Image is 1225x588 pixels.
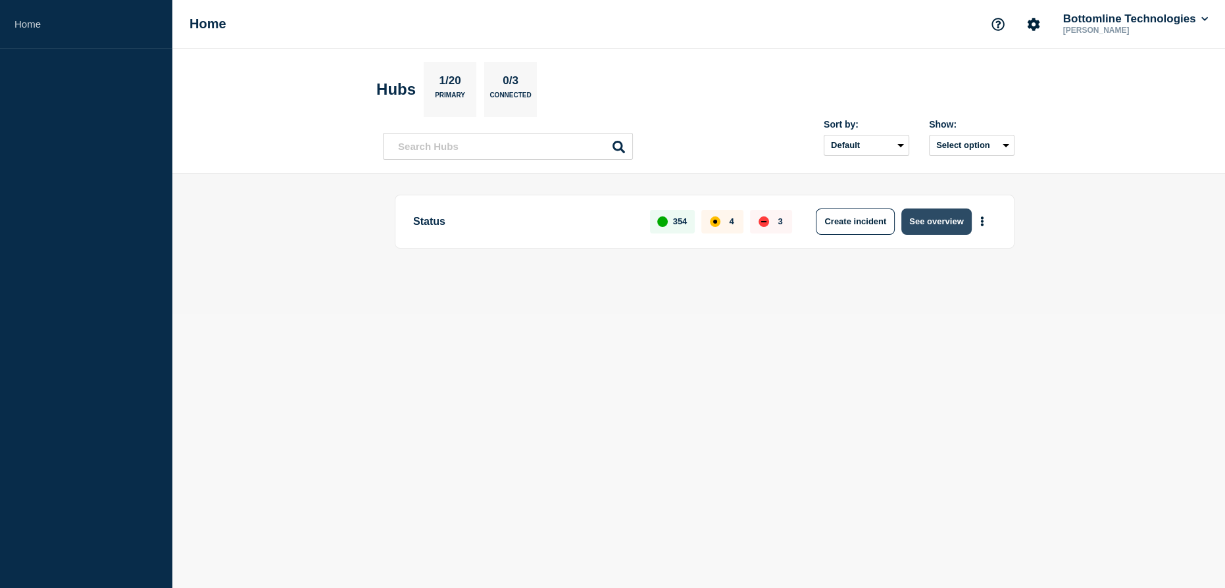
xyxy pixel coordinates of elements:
[729,216,734,226] p: 4
[1020,11,1047,38] button: Account settings
[929,135,1014,156] button: Select option
[435,91,465,105] p: Primary
[383,133,633,160] input: Search Hubs
[189,16,226,32] h1: Home
[413,208,635,235] p: Status
[376,80,416,99] h2: Hubs
[901,208,971,235] button: See overview
[929,119,1014,130] div: Show:
[816,208,895,235] button: Create incident
[489,91,531,105] p: Connected
[759,216,769,227] div: down
[434,74,466,91] p: 1/20
[673,216,687,226] p: 354
[657,216,668,227] div: up
[710,216,720,227] div: affected
[778,216,782,226] p: 3
[824,119,909,130] div: Sort by:
[498,74,524,91] p: 0/3
[1061,12,1211,26] button: Bottomline Technologies
[984,11,1012,38] button: Support
[824,135,909,156] select: Sort by
[974,209,991,233] button: More actions
[1061,26,1197,35] p: [PERSON_NAME]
